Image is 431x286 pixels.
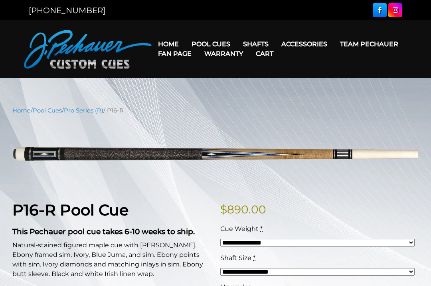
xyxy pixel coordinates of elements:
abbr: required [253,254,255,262]
nav: Breadcrumb [12,106,419,115]
a: Home [152,34,185,54]
strong: P16-R Pool Cue [12,201,129,219]
abbr: required [260,225,263,233]
a: Home [12,107,31,114]
span: Shaft Size [220,254,251,262]
a: Pool Cues [185,34,237,54]
img: P16-N.png [12,121,419,188]
bdi: 890.00 [220,203,266,216]
a: [PHONE_NUMBER] [29,6,105,15]
a: Fan Page [152,43,198,64]
a: Team Pechauer [334,34,405,54]
a: Pool Cues [33,107,62,114]
span: $ [220,203,227,216]
a: Pro Series (R) [64,107,103,114]
strong: This Pechauer pool cue takes 6-10 weeks to ship. [12,227,195,236]
a: Cart [249,43,280,64]
span: Cue Weight [220,225,259,233]
p: Natural-stained figured maple cue with [PERSON_NAME]. Ebony framed sim. Ivory, Blue Juma, and sim... [12,241,211,279]
img: Pechauer Custom Cues [24,30,152,69]
a: Accessories [275,34,334,54]
a: Warranty [198,43,249,64]
a: Shafts [237,34,275,54]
